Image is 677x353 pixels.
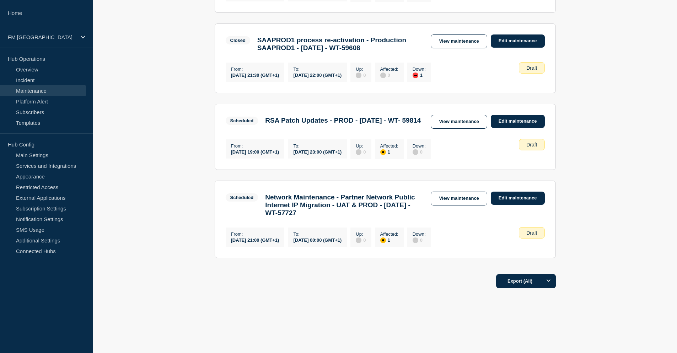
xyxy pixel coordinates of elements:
[380,231,398,237] p: Affected :
[413,237,418,243] div: disabled
[380,237,398,243] div: 1
[519,62,544,74] div: Draft
[356,237,361,243] div: disabled
[380,149,386,155] div: affected
[230,195,254,200] div: Scheduled
[380,66,398,72] p: Affected :
[230,118,254,123] div: Scheduled
[413,237,426,243] div: 0
[413,143,426,149] p: Down :
[491,192,545,205] a: Edit maintenance
[413,149,418,155] div: disabled
[230,38,246,43] div: Closed
[491,34,545,48] a: Edit maintenance
[356,149,361,155] div: disabled
[496,274,556,288] button: Export (All)
[293,72,342,78] div: [DATE] 22:00 (GMT+1)
[293,237,342,243] div: [DATE] 00:00 (GMT+1)
[356,237,366,243] div: 0
[519,227,544,239] div: Draft
[8,34,76,40] p: FM [GEOGRAPHIC_DATA]
[413,72,426,78] div: 1
[231,149,279,155] div: [DATE] 19:00 (GMT+1)
[231,237,279,243] div: [DATE] 21:00 (GMT+1)
[257,36,424,52] h3: SAAPROD1 process re-activation - Production SAAPROD1 - [DATE] - WT-59608
[356,73,361,78] div: disabled
[413,231,426,237] p: Down :
[356,72,366,78] div: 0
[356,143,366,149] p: Up :
[431,34,487,48] a: View maintenance
[265,117,421,124] h3: RSA Patch Updates - PROD - [DATE] - WT- 59814
[413,66,426,72] p: Down :
[491,115,545,128] a: Edit maintenance
[356,231,366,237] p: Up :
[231,231,279,237] p: From :
[380,73,386,78] div: disabled
[293,66,342,72] p: To :
[356,66,366,72] p: Up :
[231,66,279,72] p: From :
[431,192,487,205] a: View maintenance
[231,143,279,149] p: From :
[413,149,426,155] div: 0
[413,73,418,78] div: down
[519,139,544,150] div: Draft
[380,143,398,149] p: Affected :
[380,149,398,155] div: 1
[293,231,342,237] p: To :
[265,193,424,217] h3: Network Maintenance - Partner Network Public Internet IP Migration - UAT & PROD - [DATE] - WT-57727
[231,72,279,78] div: [DATE] 21:30 (GMT+1)
[542,274,556,288] button: Options
[380,237,386,243] div: affected
[431,115,487,129] a: View maintenance
[293,149,342,155] div: [DATE] 23:00 (GMT+1)
[293,143,342,149] p: To :
[380,72,398,78] div: 0
[356,149,366,155] div: 0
